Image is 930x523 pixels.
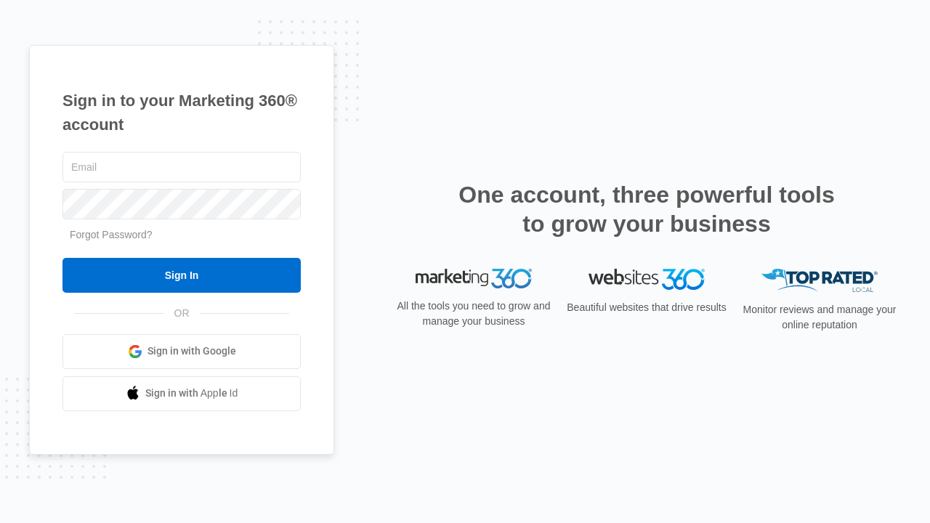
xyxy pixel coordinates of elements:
[164,306,200,321] span: OR
[70,229,153,240] a: Forgot Password?
[392,299,555,329] p: All the tools you need to grow and manage your business
[147,344,236,359] span: Sign in with Google
[62,334,301,369] a: Sign in with Google
[416,269,532,289] img: Marketing 360
[738,302,901,333] p: Monitor reviews and manage your online reputation
[761,269,878,293] img: Top Rated Local
[565,300,728,315] p: Beautiful websites that drive results
[145,386,238,401] span: Sign in with Apple Id
[454,180,839,238] h2: One account, three powerful tools to grow your business
[62,89,301,137] h1: Sign in to your Marketing 360® account
[62,376,301,411] a: Sign in with Apple Id
[62,152,301,182] input: Email
[62,258,301,293] input: Sign In
[589,269,705,290] img: Websites 360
